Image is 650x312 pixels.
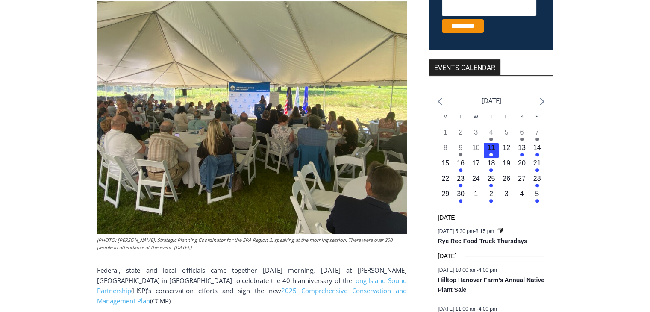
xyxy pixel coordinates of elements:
em: Has events [535,184,539,187]
time: 5 [505,129,509,136]
a: Previous month [438,97,442,106]
button: 26 [499,174,514,189]
time: 3 [505,190,509,197]
em: Has events [520,153,524,156]
time: 12 [503,144,510,151]
span: [DATE] 5:30 pm [438,228,474,234]
em: Has events [459,199,462,203]
span: Federal, state and local officials came together [DATE] morning, [DATE] at [PERSON_NAME][GEOGRAPH... [97,266,407,285]
img: (PHOTO: Nicole Tachiki, Strategic Planning Coordinator for the EPA Region 2, speaking at the morn... [97,1,407,234]
span: W [474,114,478,119]
button: 10 [468,143,484,158]
span: 2025 Comprehensive Conservation and Management Plan [97,286,407,305]
a: Long Island Sound Partnership [97,276,407,295]
time: 18 [487,159,495,167]
li: [DATE] [481,95,501,106]
a: Hilltop Hanover Farm’s Annual Native Plant Sale [438,277,544,294]
button: 14 Has events [529,143,545,158]
time: 30 [457,190,465,197]
button: 24 [468,174,484,189]
span: T [490,114,493,119]
div: Monday [438,113,453,127]
div: Tuesday [453,113,468,127]
time: 14 [533,144,541,151]
button: 2 [453,127,468,143]
time: 4 [489,129,493,136]
div: Thursday [484,113,499,127]
em: Has events [535,153,539,156]
span: (LISP)’s conservation efforts and sign the new [131,286,282,295]
em: Has events [535,168,539,172]
h2: Events Calendar [429,59,500,75]
em: Has events [489,153,493,156]
time: 23 [457,175,465,182]
span: [DATE] 11:00 am [438,306,476,312]
time: 7 [535,129,539,136]
time: 2 [489,190,493,197]
em: Has events [459,168,462,172]
button: 20 [514,158,529,174]
span: T [459,114,462,119]
button: 2 Has events [484,189,499,204]
time: 25 [487,175,495,182]
time: [DATE] [438,251,456,261]
em: Has events [489,168,493,172]
button: 1 [468,189,484,204]
button: 30 Has events [453,189,468,204]
button: 4 Has events [484,127,499,143]
time: 29 [441,190,449,197]
button: 22 [438,174,453,189]
time: 11 [487,144,495,151]
div: Saturday [514,113,529,127]
button: 23 Has events [453,174,468,189]
em: Has events [535,138,539,141]
button: 19 [499,158,514,174]
time: 10 [472,144,480,151]
time: 21 [533,159,541,167]
button: 5 [499,127,514,143]
button: 29 [438,189,453,204]
span: (CCMP). [150,297,172,305]
button: 25 Has events [484,174,499,189]
time: [DATE] [438,213,456,223]
time: 8 [444,144,447,151]
em: Has events [520,138,524,141]
time: - [438,306,497,312]
time: 24 [472,175,480,182]
figcaption: (PHOTO: [PERSON_NAME], Strategic Planning Coordinator for the EPA Region 2, speaking at the morni... [97,236,407,251]
time: 26 [503,175,510,182]
button: 18 Has events [484,158,499,174]
button: 3 [499,189,514,204]
em: Has events [489,199,493,203]
span: 8:15 pm [476,228,494,234]
time: 2 [459,129,462,136]
button: 6 Has events [514,127,529,143]
time: 15 [441,159,449,167]
time: - [438,267,497,273]
a: Rye Rec Food Truck Thursdays [438,238,527,245]
a: Next month [540,97,544,106]
button: 16 Has events [453,158,468,174]
time: 6 [520,129,524,136]
em: Has events [489,184,493,187]
span: S [535,114,538,119]
time: 9 [459,144,462,151]
time: 16 [457,159,465,167]
div: Wednesday [468,113,484,127]
button: 8 [438,143,453,158]
span: [DATE] 10:00 am [438,267,476,273]
time: 17 [472,159,480,167]
time: 22 [441,175,449,182]
button: 17 [468,158,484,174]
button: 12 [499,143,514,158]
button: 11 Has events [484,143,499,158]
em: Has events [535,199,539,203]
div: Friday [499,113,514,127]
div: Sunday [529,113,545,127]
button: 9 Has events [453,143,468,158]
button: 1 [438,127,453,143]
time: 4 [520,190,524,197]
button: 7 Has events [529,127,545,143]
button: 4 [514,189,529,204]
